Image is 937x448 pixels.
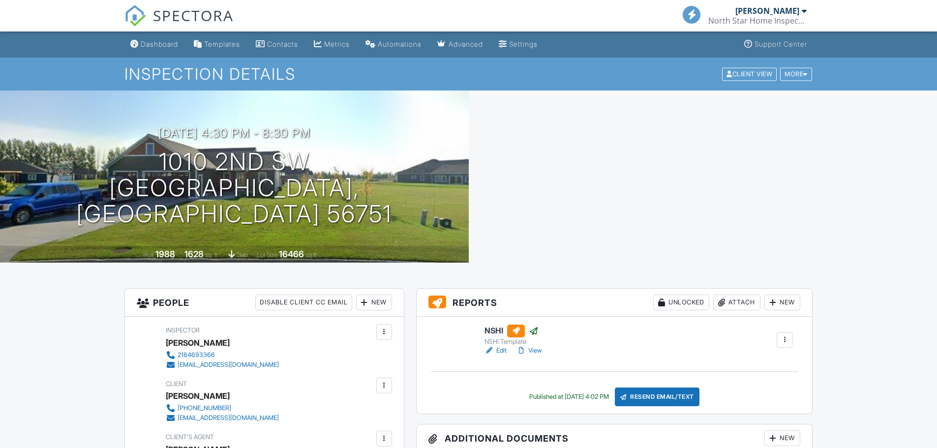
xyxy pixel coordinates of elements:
div: North Star Home Inspection [708,16,807,26]
div: Client View [722,67,777,81]
a: NSHI NSHI Template [484,325,546,346]
span: Built [143,251,154,259]
a: Templates [190,35,244,54]
a: Edit [484,346,507,356]
a: SPECTORA [124,13,234,34]
a: Support Center [740,35,811,54]
a: 2184693366 [166,350,279,360]
div: [PERSON_NAME] [166,335,230,350]
div: [PHONE_NUMBER] [178,404,231,412]
img: The Best Home Inspection Software - Spectora [124,5,146,27]
div: Published at [DATE] 4:02 PM [529,393,609,401]
div: 1988 [155,249,175,259]
div: Attach [713,295,760,310]
div: Support Center [755,40,807,48]
a: Automations (Basic) [362,35,425,54]
div: Disable Client CC Email [255,295,352,310]
div: [EMAIL_ADDRESS][DOMAIN_NAME] [178,361,279,369]
h6: NSHI [484,325,546,337]
div: More [780,67,812,81]
h1: Inspection Details [124,65,813,83]
div: Unlocked [653,295,709,310]
div: Contacts [267,40,298,48]
a: [PHONE_NUMBER] [166,403,279,413]
span: Client [166,380,187,388]
h3: Reports [417,289,813,317]
a: Settings [495,35,542,54]
div: New [764,430,800,446]
span: Lot Size [257,251,277,259]
span: SPECTORA [153,5,234,26]
h3: People [125,289,404,317]
div: Resend Email/Text [615,388,699,406]
h1: 1010 2nd SW [GEOGRAPHIC_DATA], [GEOGRAPHIC_DATA] 56751 [16,149,453,227]
div: [EMAIL_ADDRESS][DOMAIN_NAME] [178,414,279,422]
div: [PERSON_NAME] [735,6,799,16]
div: New [356,295,392,310]
a: [EMAIL_ADDRESS][DOMAIN_NAME] [166,360,279,370]
div: 16466 [279,249,304,259]
div: Settings [509,40,538,48]
span: Client's Agent [166,433,214,441]
div: Metrics [324,40,350,48]
span: sq.ft. [305,251,318,259]
div: Templates [204,40,240,48]
a: [EMAIL_ADDRESS][DOMAIN_NAME] [166,413,279,423]
a: Contacts [252,35,302,54]
div: New [764,295,800,310]
div: [PERSON_NAME] [166,388,230,403]
span: Inspector [166,327,200,334]
a: Metrics [310,35,354,54]
a: Advanced [433,35,487,54]
div: Dashboard [141,40,178,48]
div: Advanced [449,40,483,48]
a: View [516,346,542,356]
span: sq. ft. [205,251,219,259]
a: Client View [721,70,779,77]
h3: [DATE] 4:30 pm - 8:30 pm [158,126,310,140]
div: NSHI Template [484,338,546,346]
a: Dashboard [126,35,182,54]
div: 2184693366 [178,351,215,359]
div: 1628 [184,249,204,259]
div: Automations [378,40,422,48]
span: slab [237,251,247,259]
